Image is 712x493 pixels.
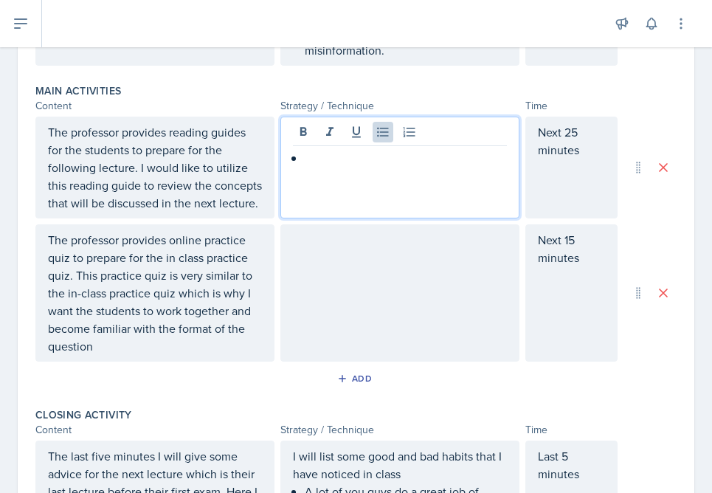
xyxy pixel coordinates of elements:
div: Time [525,98,618,114]
p: The professor provides reading guides for the students to prepare for the following lecture. I wo... [48,123,262,212]
p: The professor provides online practice quiz to prepare for the in class practice quiz. This pract... [48,231,262,355]
p: Next 25 minutes [538,123,605,159]
label: Closing Activity [35,407,132,422]
label: Main Activities [35,83,121,98]
div: Strategy / Technique [280,98,519,114]
div: Add [340,373,372,385]
div: Time [525,422,618,438]
button: Add [332,368,380,390]
div: Strategy / Technique [280,422,519,438]
p: I will list some good and bad habits that I have noticed in class [293,447,507,483]
p: Last 5 minutes [538,447,605,483]
div: Content [35,98,274,114]
div: Content [35,422,274,438]
p: Next 15 minutes [538,231,605,266]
